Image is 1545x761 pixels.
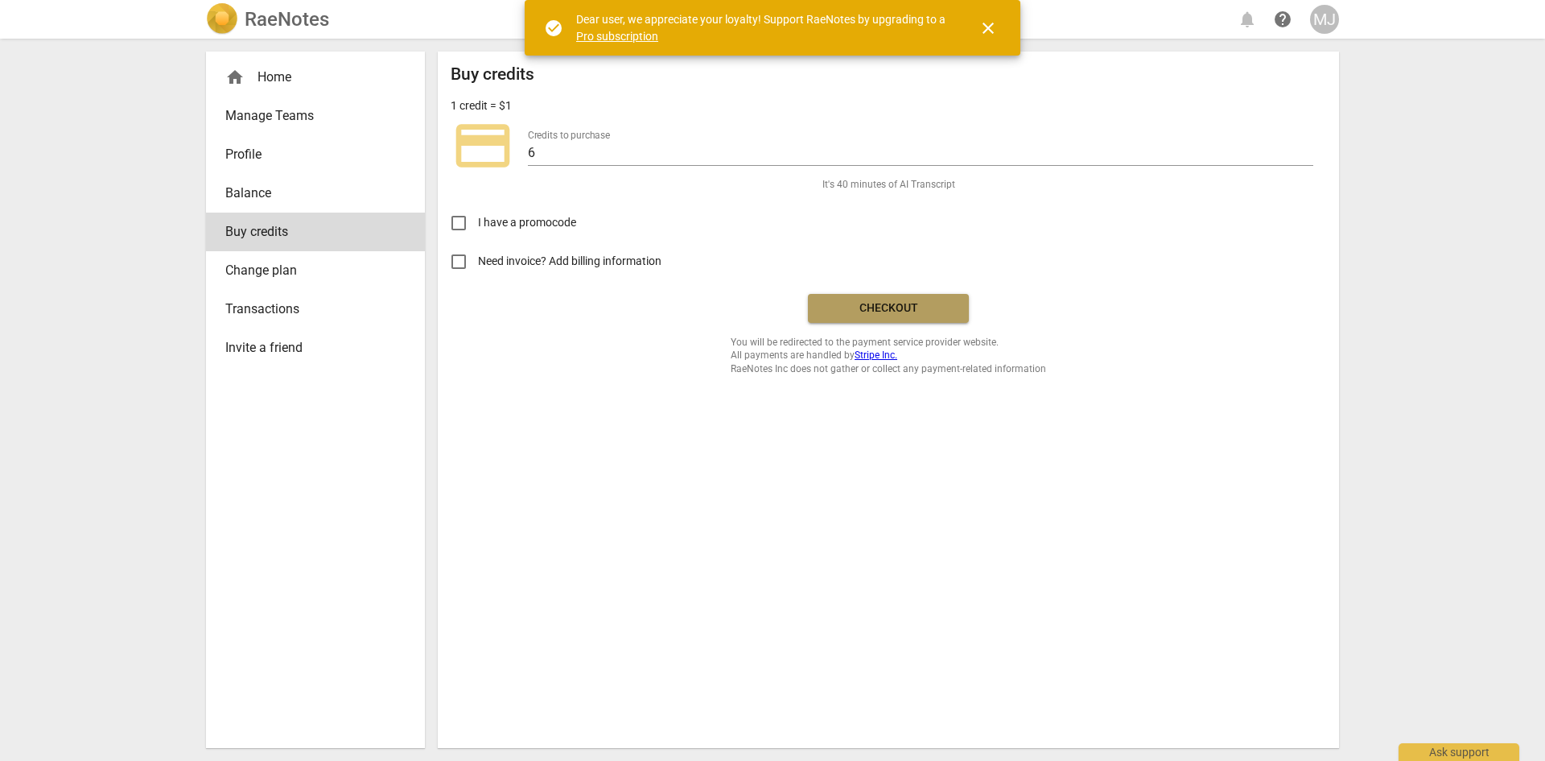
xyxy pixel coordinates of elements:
[576,30,658,43] a: Pro subscription
[206,3,329,35] a: LogoRaeNotes
[978,19,998,38] span: close
[206,3,238,35] img: Logo
[528,130,610,140] label: Credits to purchase
[1273,10,1292,29] span: help
[225,222,393,242] span: Buy credits
[206,174,425,213] a: Balance
[206,251,425,290] a: Change plan
[225,184,393,203] span: Balance
[822,178,955,192] span: It's 40 minutes of AI Transcript
[225,106,393,126] span: Manage Teams
[544,19,563,38] span: check_circle
[451,97,512,114] p: 1 credit = $1
[1310,5,1339,34] button: MJ
[245,8,329,31] h2: RaeNotes
[821,300,956,316] span: Checkout
[451,114,515,178] span: credit_card
[225,300,393,319] span: Transactions
[969,9,1007,48] button: Close
[576,11,950,44] div: Dear user, we appreciate your loyalty! Support RaeNotes by upgrading to a
[808,294,969,323] button: Checkout
[206,58,425,97] div: Home
[225,338,393,358] span: Invite a friend
[206,290,425,329] a: Transactions
[225,261,393,280] span: Change plan
[731,336,1046,376] span: You will be redirected to the payment service provider website. All payments are handled by RaeNo...
[478,253,664,270] span: Need invoice? Add billing information
[206,97,425,135] a: Manage Teams
[225,145,393,164] span: Profile
[855,349,897,361] a: Stripe Inc.
[225,68,245,87] span: home
[206,213,425,251] a: Buy credits
[451,64,534,85] h2: Buy credits
[1268,5,1297,34] a: Help
[1399,743,1519,761] div: Ask support
[478,214,576,231] span: I have a promocode
[225,68,393,87] div: Home
[206,135,425,174] a: Profile
[206,329,425,367] a: Invite a friend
